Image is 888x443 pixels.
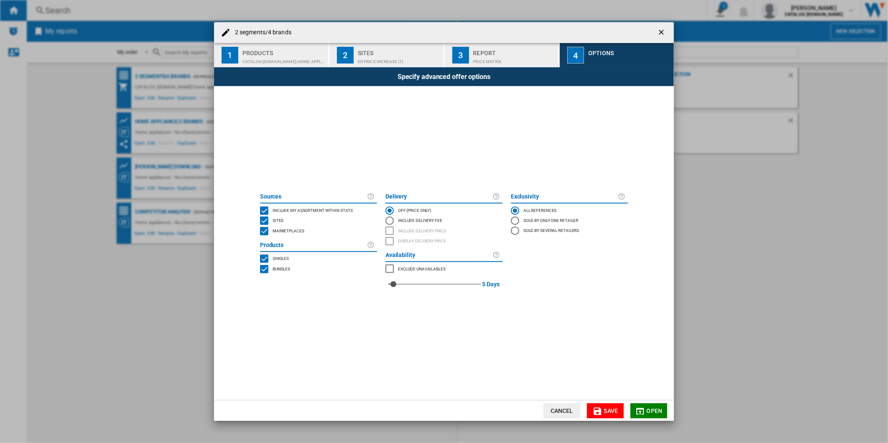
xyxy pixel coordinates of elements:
[358,55,440,64] div: ER Price Increase (7)
[587,403,624,418] button: Save
[242,46,325,55] div: Products
[273,227,304,233] span: Marketplaces
[242,55,325,64] div: CATALOG [DOMAIN_NAME]:Home appliances
[647,407,663,414] span: Open
[385,205,503,215] md-radio-button: OFF (price only)
[473,46,556,55] div: Report
[445,43,560,67] button: 3 Report Price Matrix
[273,265,290,271] span: Bundles
[260,264,377,274] md-checkbox: BUNDLES
[482,274,500,294] label: 5 Days
[544,403,580,418] button: Cancel
[385,264,503,274] md-checkbox: MARKETPLACES
[567,47,584,64] div: 4
[511,192,618,202] label: Exclusivity
[260,226,377,236] md-checkbox: MARKETPLACES
[560,43,674,67] button: 4 Options
[260,240,367,250] label: Products
[654,24,671,41] button: getI18NText('BUTTONS.CLOSE_DIALOG')
[385,192,492,202] label: Delivery
[452,47,469,64] div: 3
[260,192,367,202] label: Sources
[588,46,671,55] div: Options
[385,226,503,236] md-checkbox: INCLUDE DELIVERY PRICE
[511,226,628,236] md-radio-button: Sold by several retailers
[329,43,444,67] button: 2 Sites ER Price Increase (7)
[604,407,618,414] span: Save
[388,274,481,294] md-slider: red
[385,216,503,226] md-radio-button: Include Delivery Fee
[273,255,289,261] span: Singles
[511,216,628,226] md-radio-button: Sold by only one retailer
[273,217,284,223] span: Sites
[260,254,377,264] md-checkbox: SINGLE
[222,47,238,64] div: 1
[214,43,329,67] button: 1 Products CATALOG [DOMAIN_NAME]:Home appliances
[260,216,377,226] md-checkbox: SITES
[214,67,674,86] div: Specify advanced offer options
[630,403,667,418] button: Open
[337,47,354,64] div: 2
[657,28,667,38] ng-md-icon: getI18NText('BUTTONS.CLOSE_DIALOG')
[260,205,377,216] md-checkbox: INCLUDE MY SITE
[273,207,353,213] span: Include my assortment within stats
[358,46,440,55] div: Sites
[385,250,492,260] label: Availability
[385,236,503,247] md-checkbox: SHOW DELIVERY PRICE
[473,55,556,64] div: Price Matrix
[231,28,291,37] h4: 2 segments/4 brands
[511,205,628,215] md-radio-button: All references
[398,265,446,271] span: Exclude unavailables
[398,227,447,233] span: Include delivery price
[398,237,446,243] span: Display delivery price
